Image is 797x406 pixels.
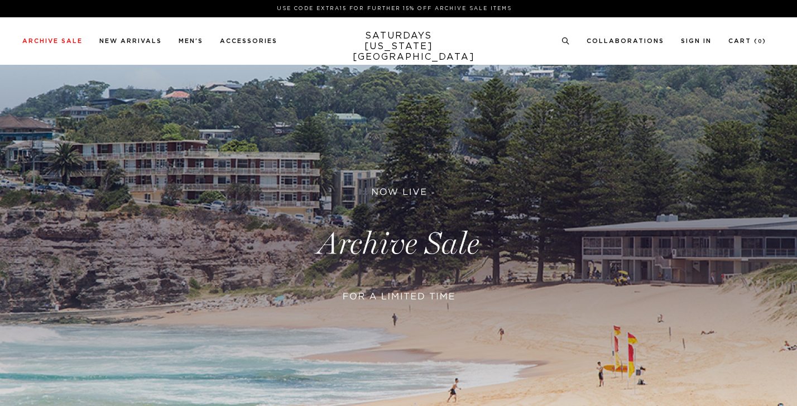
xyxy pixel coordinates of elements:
a: Men's [179,38,203,44]
a: Collaborations [587,38,664,44]
small: 0 [758,39,762,44]
a: New Arrivals [99,38,162,44]
a: Cart (0) [728,38,766,44]
p: Use Code EXTRA15 for Further 15% Off Archive Sale Items [27,4,762,13]
a: Sign In [681,38,712,44]
a: Archive Sale [22,38,83,44]
a: SATURDAYS[US_STATE][GEOGRAPHIC_DATA] [353,31,445,63]
a: Accessories [220,38,277,44]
